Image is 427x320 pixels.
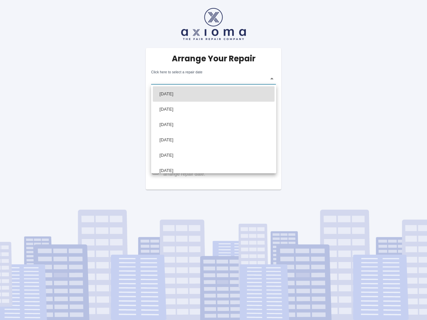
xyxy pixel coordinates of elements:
li: [DATE] [153,102,275,117]
li: [DATE] [153,86,275,102]
li: [DATE] [153,148,275,163]
li: [DATE] [153,117,275,132]
li: [DATE] [153,163,275,178]
li: [DATE] [153,132,275,148]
